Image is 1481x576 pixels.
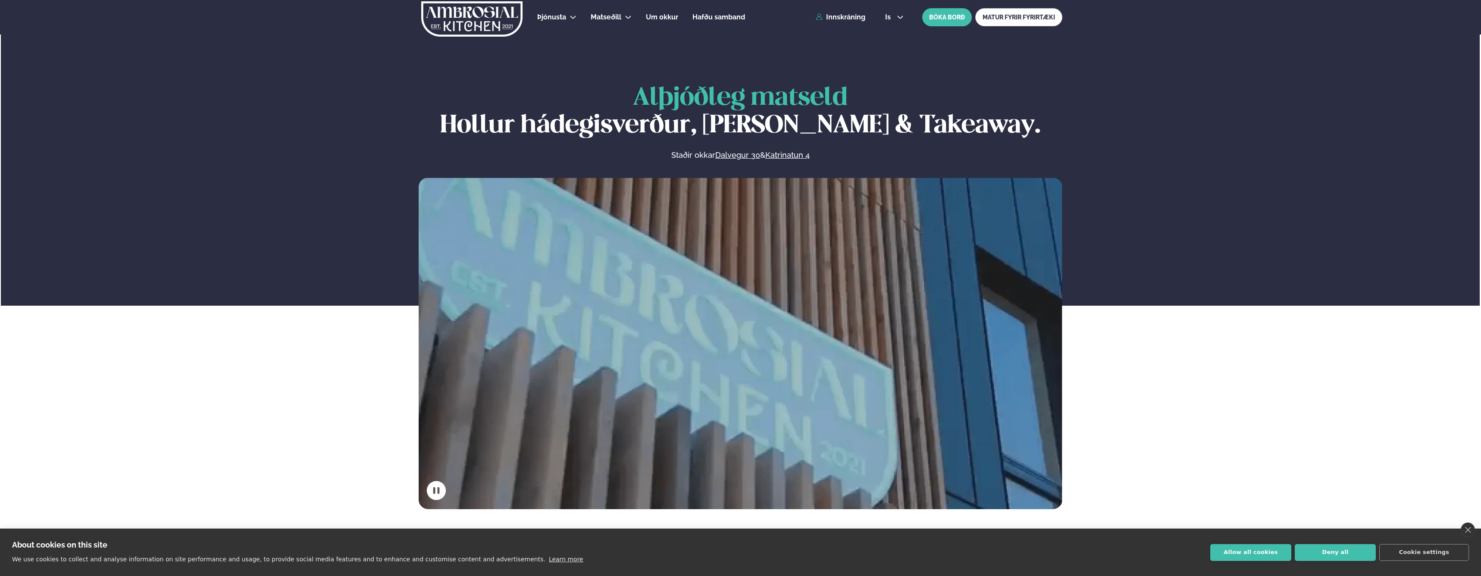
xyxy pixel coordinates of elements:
[591,13,621,21] span: Matseðill
[537,13,566,21] span: Þjónusta
[1295,544,1376,561] button: Deny all
[12,556,545,563] p: We use cookies to collect and analyse information on site performance and usage, to provide socia...
[922,8,972,26] button: BÓKA BORÐ
[975,8,1062,26] a: MATUR FYRIR FYRIRTÆKI
[1379,544,1469,561] button: Cookie settings
[1210,544,1291,561] button: Allow all cookies
[1461,523,1475,537] a: close
[816,13,865,21] a: Innskráning
[692,13,745,21] span: Hafðu samband
[419,85,1062,140] h1: Hollur hádegisverður, [PERSON_NAME] & Takeaway.
[12,540,107,549] strong: About cookies on this site
[420,1,523,37] img: logo
[633,86,848,110] span: Alþjóðleg matseld
[765,150,810,160] a: Katrinatun 4
[878,14,911,21] button: is
[885,14,893,21] span: is
[577,150,903,160] p: Staðir okkar &
[692,12,745,22] a: Hafðu samband
[646,13,678,21] span: Um okkur
[715,150,760,160] a: Dalvegur 30
[549,556,583,563] a: Learn more
[646,12,678,22] a: Um okkur
[537,12,566,22] a: Þjónusta
[591,12,621,22] a: Matseðill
